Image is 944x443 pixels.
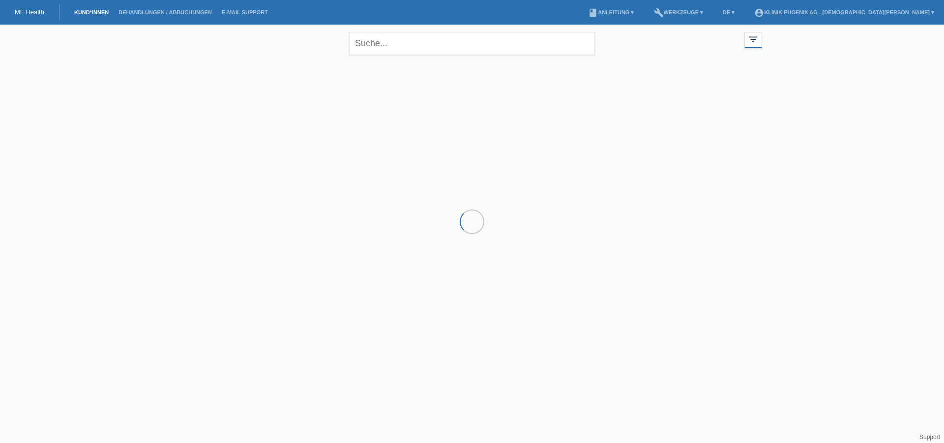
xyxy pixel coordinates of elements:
a: E-Mail Support [217,9,273,15]
i: account_circle [754,8,764,18]
i: book [588,8,598,18]
a: Support [919,434,940,441]
a: DE ▾ [718,9,739,15]
input: Suche... [349,32,595,55]
i: build [654,8,664,18]
a: MF Health [15,8,44,16]
a: Kund*innen [69,9,114,15]
a: buildWerkzeuge ▾ [649,9,708,15]
a: bookAnleitung ▾ [583,9,639,15]
i: filter_list [748,34,759,45]
a: Behandlungen / Abbuchungen [114,9,217,15]
a: account_circleKlinik Phoenix AG - [DEMOGRAPHIC_DATA][PERSON_NAME] ▾ [749,9,939,15]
